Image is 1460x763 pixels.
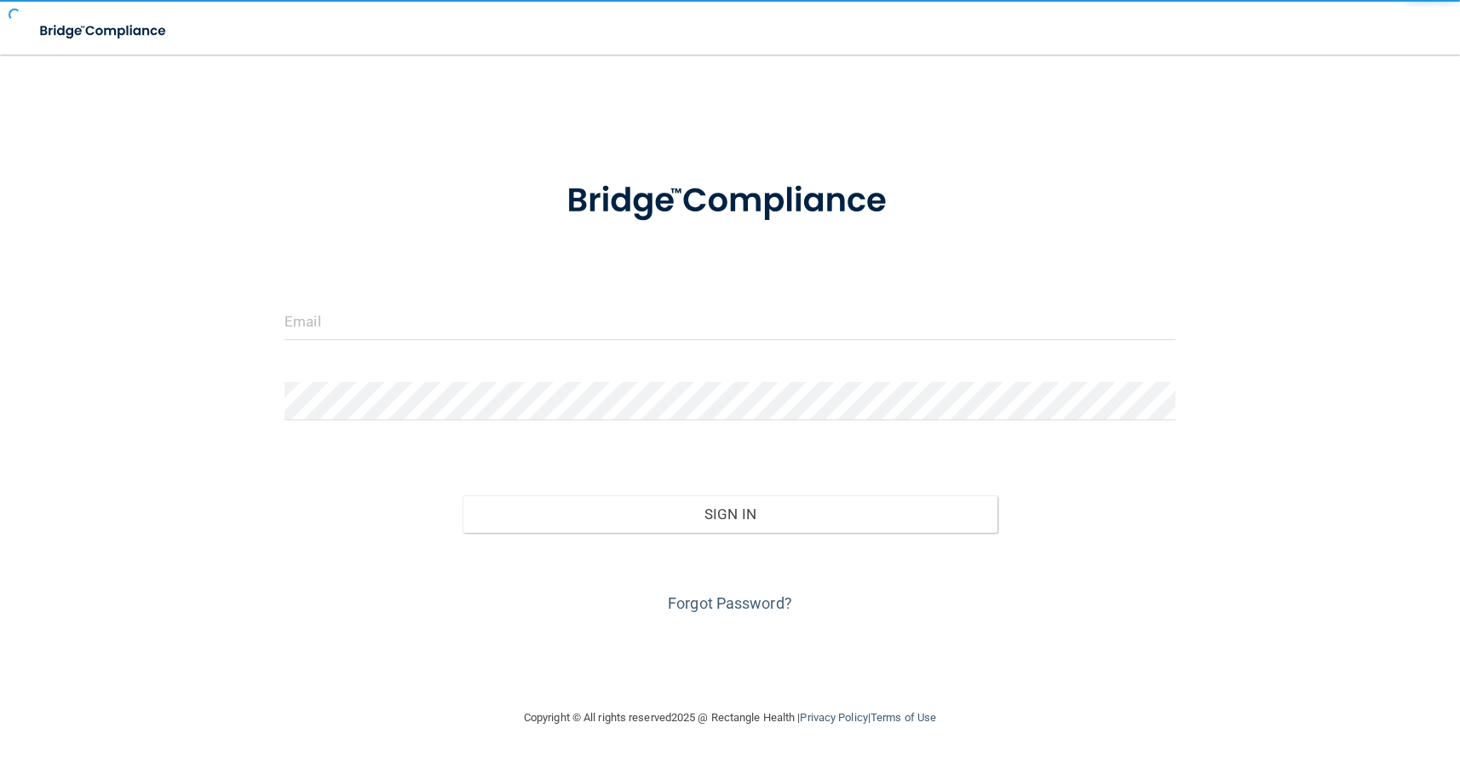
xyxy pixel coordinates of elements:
[26,14,182,49] img: bridge_compliance_login_screen.278c3ca4.svg
[800,711,867,724] a: Privacy Policy
[871,711,936,724] a: Terms of Use
[532,157,928,246] img: bridge_compliance_login_screen.278c3ca4.svg
[285,302,1175,340] input: Email
[419,691,1041,745] div: Copyright © All rights reserved 2025 @ Rectangle Health | |
[463,495,997,533] button: Sign In
[668,594,792,612] a: Forgot Password?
